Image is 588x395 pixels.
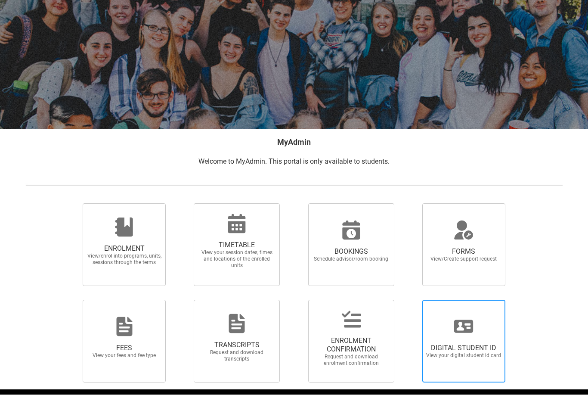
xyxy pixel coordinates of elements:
[313,248,389,256] span: BOOKINGS
[87,353,162,359] span: View your fees and fee type
[199,241,275,250] span: TIMETABLE
[426,256,501,263] span: View/Create support request
[426,248,501,256] span: FORMS
[313,256,389,263] span: Schedule advisor/room booking
[87,344,162,353] span: FEES
[313,337,389,354] span: ENROLMENT CONFIRMATION
[313,354,389,367] span: Request and download enrolment confirmation
[199,250,275,269] span: View your session dates, times and locations of the enrolled units
[25,137,563,148] h2: MyAdmin
[87,245,162,253] span: ENROLMENT
[426,353,501,359] span: View your digital student id card
[198,158,390,166] span: Welcome to MyAdmin. This portal is only available to students.
[199,341,275,350] span: TRANSCRIPTS
[199,350,275,363] span: Request and download transcripts
[87,253,162,266] span: View/enrol into programs, units, sessions through the terms
[426,344,501,353] span: DIGITAL STUDENT ID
